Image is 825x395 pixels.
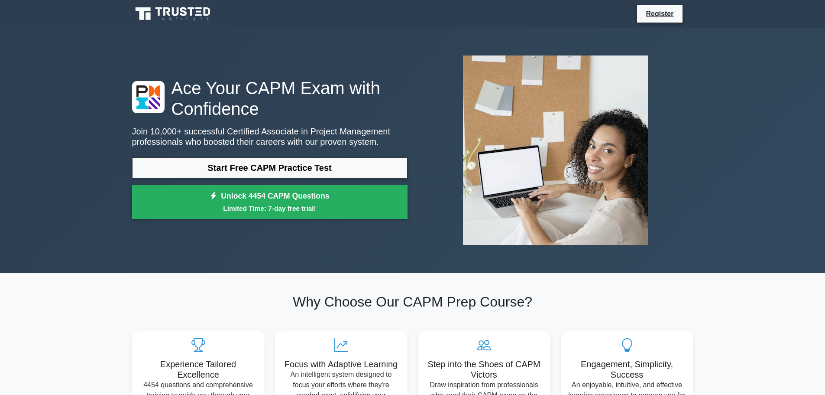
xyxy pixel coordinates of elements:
h1: Ace Your CAPM Exam with Confidence [132,78,408,119]
p: Join 10,000+ successful Certified Associate in Project Management professionals who boosted their... [132,126,408,147]
h5: Step into the Shoes of CAPM Victors [425,359,544,380]
a: Register [641,8,679,19]
h5: Engagement, Simplicity, Success [568,359,686,380]
a: Unlock 4454 CAPM QuestionsLimited Time: 7-day free trial! [132,185,408,219]
a: Start Free CAPM Practice Test [132,157,408,178]
small: Limited Time: 7-day free trial! [143,203,397,213]
h5: Focus with Adaptive Learning [282,359,401,369]
h2: Why Choose Our CAPM Prep Course? [132,294,693,310]
h5: Experience Tailored Excellence [139,359,258,380]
